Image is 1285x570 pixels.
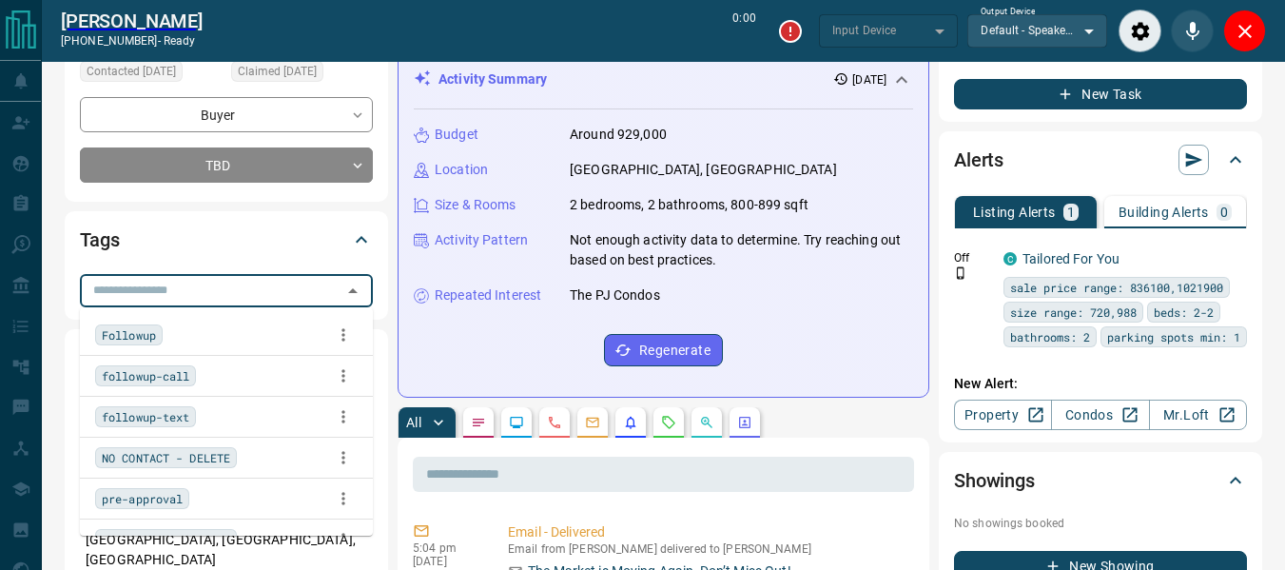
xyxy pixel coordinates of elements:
[80,97,373,132] div: Buyer
[954,137,1247,183] div: Alerts
[435,160,488,180] p: Location
[1119,10,1161,52] div: Audio Settings
[508,522,906,542] p: Email - Delivered
[967,14,1107,47] div: Default - Speakers (Realtek(R) Audio)
[954,400,1052,430] a: Property
[231,61,373,88] div: Sat Aug 16 2025
[570,195,808,215] p: 2 bedrooms, 2 bathrooms, 800-899 sqft
[954,515,1247,532] p: No showings booked
[954,266,967,280] svg: Push Notification Only
[435,195,516,215] p: Size & Rooms
[508,542,906,556] p: Email from [PERSON_NAME] delivered to [PERSON_NAME]
[570,125,667,145] p: Around 929,000
[954,79,1247,109] button: New Task
[699,415,714,430] svg: Opportunities
[1022,251,1120,266] a: Tailored For You
[570,160,837,180] p: [GEOGRAPHIC_DATA], [GEOGRAPHIC_DATA]
[737,415,752,430] svg: Agent Actions
[585,415,600,430] svg: Emails
[80,225,119,255] h2: Tags
[954,458,1247,503] div: Showings
[570,285,660,305] p: The PJ Condos
[661,415,676,430] svg: Requests
[852,71,886,88] p: [DATE]
[954,465,1035,496] h2: Showings
[547,415,562,430] svg: Calls
[1067,206,1075,219] p: 1
[471,415,486,430] svg: Notes
[1149,400,1247,430] a: Mr.Loft
[570,230,913,270] p: Not enough activity data to determine. Try reaching out based on best practices.
[238,62,317,81] span: Claimed [DATE]
[1010,303,1137,322] span: size range: 720,988
[1051,400,1149,430] a: Condos
[406,416,421,429] p: All
[80,147,373,183] div: TBD
[413,555,479,568] p: [DATE]
[164,34,196,48] span: ready
[61,32,203,49] p: [PHONE_NUMBER] -
[413,541,479,555] p: 5:04 pm
[509,415,524,430] svg: Lead Browsing Activity
[435,285,541,305] p: Repeated Interest
[340,278,366,305] button: Close
[973,206,1056,219] p: Listing Alerts
[80,217,373,263] div: Tags
[604,334,723,366] button: Regenerate
[102,407,189,426] span: followup-text
[954,249,992,266] p: Off
[1154,303,1214,322] span: beds: 2-2
[414,62,913,97] div: Activity Summary[DATE]
[954,374,1247,394] p: New Alert:
[1003,252,1017,265] div: condos.ca
[1220,206,1228,219] p: 0
[87,62,176,81] span: Contacted [DATE]
[732,10,755,52] p: 0:00
[1171,10,1214,52] div: Mute
[954,145,1003,175] h2: Alerts
[102,325,156,344] span: Followup
[435,230,528,250] p: Activity Pattern
[1119,206,1209,219] p: Building Alerts
[102,448,230,467] span: NO CONTACT - DELETE
[1223,10,1266,52] div: Close
[102,489,183,508] span: pre-approval
[623,415,638,430] svg: Listing Alerts
[80,61,222,88] div: Sat Aug 16 2025
[438,69,547,89] p: Activity Summary
[1010,327,1090,346] span: bathrooms: 2
[1107,327,1240,346] span: parking spots min: 1
[102,366,189,385] span: followup-call
[1010,278,1223,297] span: sale price range: 836100,1021900
[61,10,203,32] a: [PERSON_NAME]
[981,6,1035,18] label: Output Device
[102,530,230,549] span: pre-approval needed
[435,125,478,145] p: Budget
